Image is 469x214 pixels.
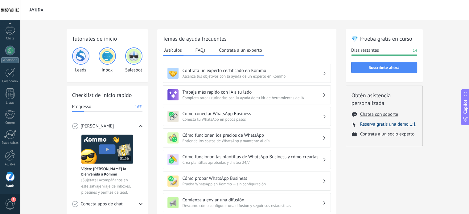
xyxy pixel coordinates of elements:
span: Prueba WhatsApp en Kommo — sin configuración [183,181,323,187]
div: Chats [1,37,19,41]
h2: Checklist de inicio rápido [72,91,142,99]
div: Ayuda [1,184,19,188]
h2: Tutoriales de inicio [72,35,142,42]
span: Conecta tu WhatsApp en pocos pasos [183,117,323,122]
h3: Trabaja más rápido con IA a tu lado [183,89,323,95]
div: Estadísticas [1,141,19,145]
button: Artículos [163,46,183,56]
h3: Cómo probar WhatsApp Business [183,176,323,181]
div: Inbox [99,47,116,73]
h3: Cómo conectar WhatsApp Business [183,111,323,117]
div: Leads [72,47,89,73]
h2: 💎 Prueba gratis en curso [351,35,417,42]
h2: Obtén asistencia personalizada [352,91,417,107]
span: Días restantes [351,47,379,54]
span: Descubre cómo configurar una difusión y seguir sus estadísticas [183,203,323,208]
img: Meet video [81,135,133,164]
span: 14 [413,47,417,54]
span: Crea plantillas aprobadas y chatea 24/7 [183,160,323,165]
div: Correo [1,121,19,125]
span: Progresso [72,104,91,110]
span: Alcanza tus objetivos con la ayuda de un experto en Kommo [183,74,323,79]
span: 2 [11,197,16,202]
span: ¡Sujétate! Acompáñanos en este salvaje viaje de inboxes, pipelines y perfiles de lead. [81,177,133,196]
span: [PERSON_NAME] [81,123,114,129]
h3: Comienza a enviar una difusión [183,197,323,203]
button: Contrata a un socio experto [360,131,415,137]
div: Calendario [1,79,19,83]
span: Copilot [462,99,468,114]
div: Listas [1,101,19,105]
button: FAQs [194,46,207,55]
h2: Temas de ayuda frecuentes [163,35,331,42]
h3: Cómo funcionan las plantillas de WhatsApp Business y cómo crearlas [183,154,323,160]
span: Completa tareas rutinarias con la ayuda de tu kit de herramientas de IA [183,95,323,100]
button: Contrata a un experto [217,46,263,55]
span: Vídeo: [PERSON_NAME] la bienvenida a Kommo [81,166,133,177]
h3: Contrata un experto certificado en Kommo [183,68,323,74]
div: WhatsApp [1,57,19,63]
span: Suscríbete ahora [369,65,400,70]
div: Salesbot [125,47,142,73]
span: Conecta apps de chat [81,201,123,207]
h3: Cómo funcionan los precios de WhatsApp [183,132,323,138]
div: Ajustes [1,163,19,167]
span: Entiende los costos de WhatsApp y mantente al día [183,138,323,143]
button: Reserva gratis una demo 1:1 [360,121,416,127]
button: Suscríbete ahora [351,62,417,73]
span: 16% [135,104,142,110]
button: Chatea con soporte [360,111,398,117]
